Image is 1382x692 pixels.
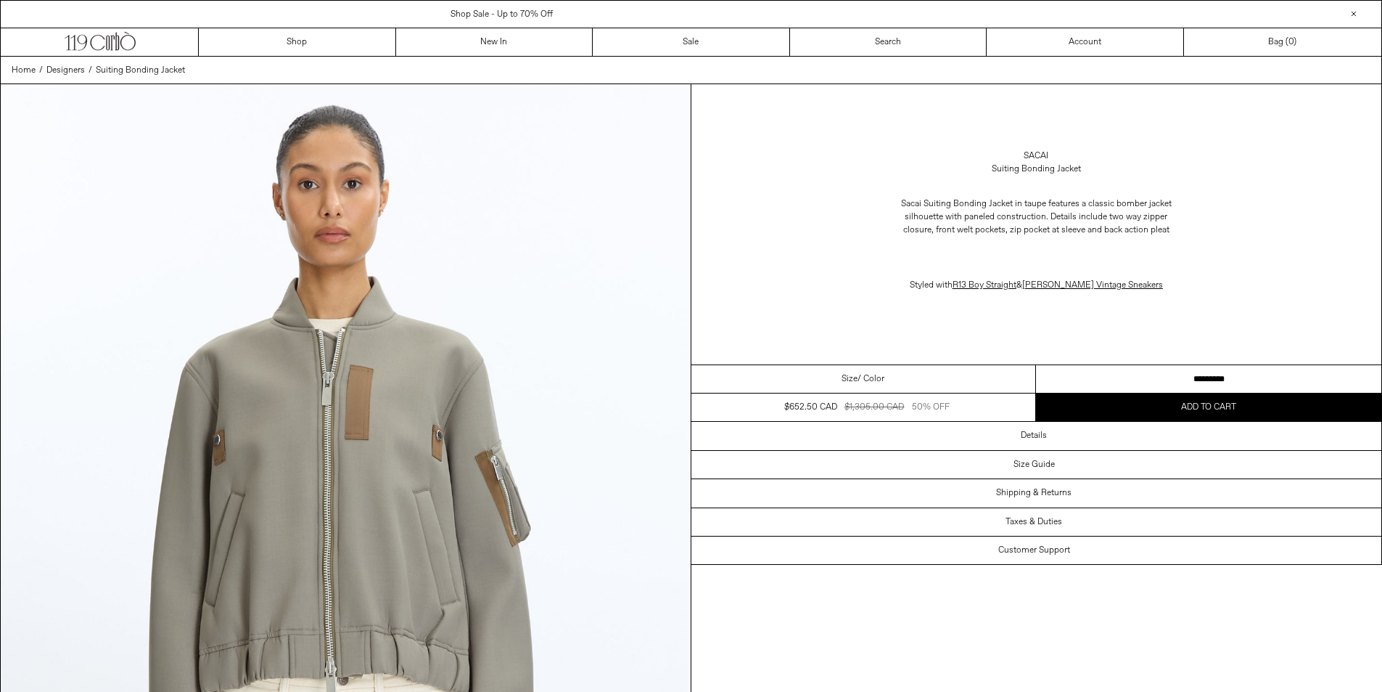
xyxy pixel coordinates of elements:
[1022,280,1163,291] a: [PERSON_NAME] Vintage Sneakers
[844,401,904,414] div: $1,305.00 CAD
[1288,36,1296,49] span: )
[39,64,43,77] span: /
[857,373,884,386] span: / Color
[1021,431,1047,441] h3: Details
[1288,36,1293,48] span: 0
[1181,402,1236,413] span: Add to cart
[451,9,553,20] a: Shop Sale - Up to 70% Off
[46,64,85,77] a: Designers
[910,280,1163,291] span: Styled with &
[996,488,1072,498] h3: Shipping & Returns
[199,28,396,56] a: Shop
[784,401,837,414] div: $652.50 CAD
[396,28,593,56] a: New In
[1184,28,1381,56] a: Bag ()
[1005,517,1062,527] h3: Taxes & Duties
[953,280,1016,291] a: R13 Boy Straight
[1036,394,1381,421] button: Add to cart
[987,28,1184,56] a: Account
[96,65,185,76] span: Suiting Bonding Jacket
[912,401,950,414] div: 50% OFF
[12,65,36,76] span: Home
[96,64,185,77] a: Suiting Bonding Jacket
[891,190,1181,244] p: Sacai Suiting Bonding Jacket in taupe features a classic bomber jacket silhouette with paneled co...
[46,65,85,76] span: Designers
[12,64,36,77] a: Home
[593,28,790,56] a: Sale
[790,28,987,56] a: Search
[842,373,857,386] span: Size
[1024,150,1048,163] a: Sacai
[998,545,1070,555] h3: Customer Support
[992,163,1081,176] div: Suiting Bonding Jacket
[1013,460,1055,470] h3: Size Guide
[89,64,92,77] span: /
